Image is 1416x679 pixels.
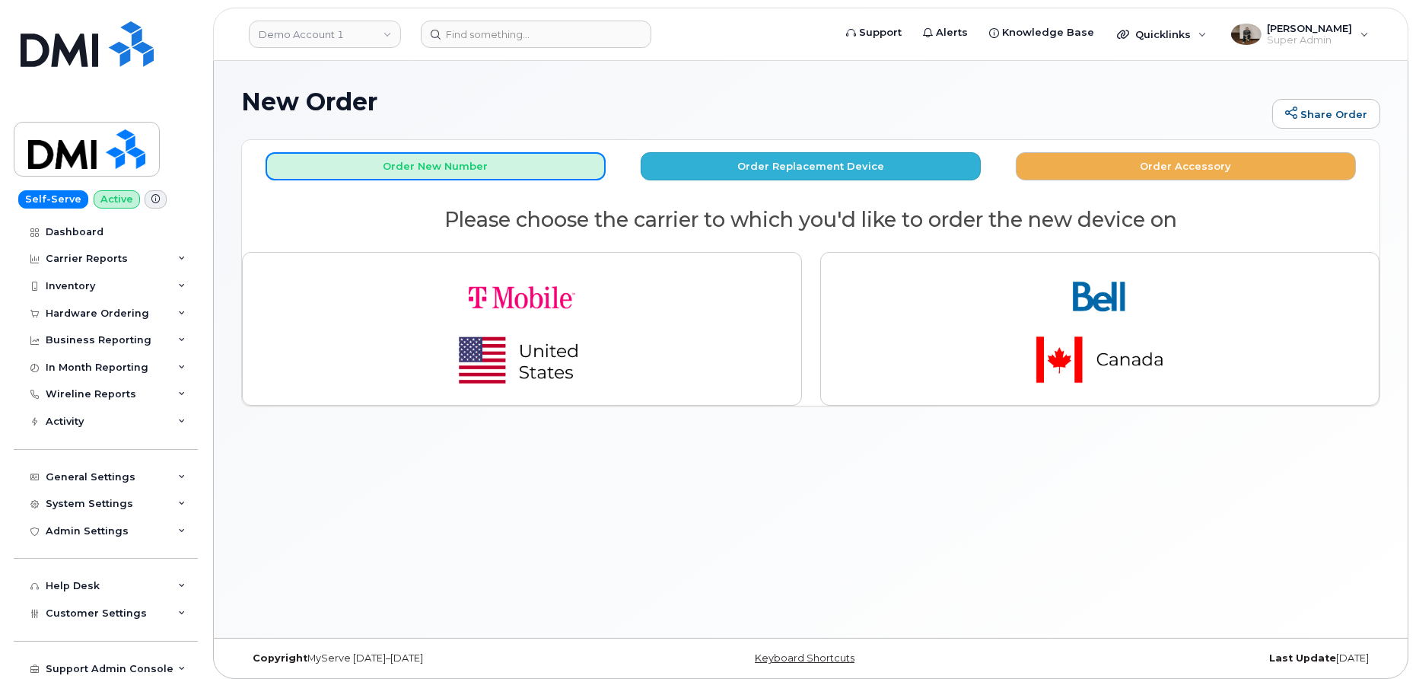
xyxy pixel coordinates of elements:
button: Order Accessory [1016,152,1356,180]
a: Keyboard Shortcuts [755,652,854,664]
strong: Copyright [253,652,307,664]
a: Share Order [1272,99,1380,129]
img: bell-18aeeabaf521bd2b78f928a02ee3b89e57356879d39bd386a17a7cccf8069aed.png [993,265,1206,393]
button: Order New Number [266,152,606,180]
button: Order Replacement Device [641,152,981,180]
div: MyServe [DATE]–[DATE] [241,652,621,665]
div: [DATE] [1001,652,1380,665]
h2: Please choose the carrier to which you'd like to order the new device on [242,209,1379,231]
img: t-mobile-78392d334a420d5b7f0e63d4fa81f6287a21d394dc80d677554bb55bbab1186f.png [415,265,628,393]
h1: New Order [241,88,1265,115]
strong: Last Update [1269,652,1336,664]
